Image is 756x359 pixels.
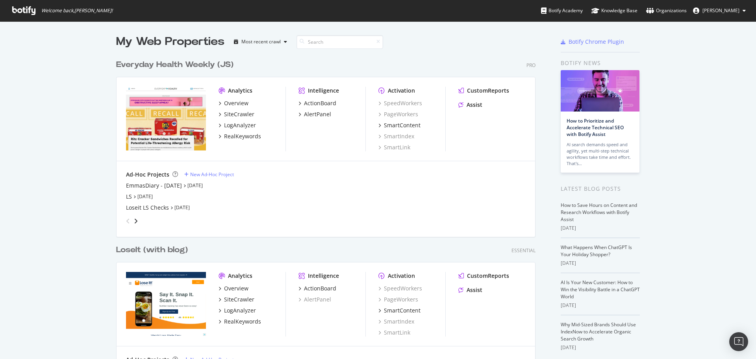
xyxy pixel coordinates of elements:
[561,321,636,342] a: Why Mid-Sized Brands Should Use IndexNow to Accelerate Organic Search Growth
[224,110,254,118] div: SiteCrawler
[569,38,624,46] div: Botify Chrome Plugin
[467,101,482,109] div: Assist
[219,307,256,314] a: LogAnalyzer
[219,121,256,129] a: LogAnalyzer
[304,285,336,292] div: ActionBoard
[561,244,632,258] a: What Happens When ChatGPT Is Your Holiday Shopper?
[567,141,634,167] div: AI search demands speed and agility, yet multi-step technical workflows take time and effort. Tha...
[378,143,410,151] a: SmartLink
[308,87,339,95] div: Intelligence
[296,35,383,49] input: Search
[187,182,203,189] a: [DATE]
[304,99,336,107] div: ActionBoard
[561,184,640,193] div: Latest Blog Posts
[561,59,640,67] div: Botify news
[174,204,190,211] a: [DATE]
[184,171,234,178] a: New Ad-Hoc Project
[378,121,421,129] a: SmartContent
[378,99,422,107] a: SpeedWorkers
[561,344,640,351] div: [DATE]
[526,62,535,69] div: Pro
[228,272,252,280] div: Analytics
[378,285,422,292] a: SpeedWorkers
[378,318,414,326] div: SmartIndex
[467,286,482,294] div: Assist
[123,215,133,227] div: angle-left
[561,202,637,223] a: How to Save Hours on Content and Research Workflows with Botify Assist
[378,110,418,118] a: PageWorkers
[378,132,414,140] a: SmartIndex
[308,272,339,280] div: Intelligence
[41,7,113,14] span: Welcome back, [PERSON_NAME] !
[561,38,624,46] a: Botify Chrome Plugin
[561,302,640,309] div: [DATE]
[458,87,509,95] a: CustomReports
[388,272,415,280] div: Activation
[224,296,254,303] div: SiteCrawler
[116,244,191,256] a: LoseIt (with blog)
[116,59,237,71] a: Everyday Health Weekly (JS)
[304,110,331,118] div: AlertPanel
[116,59,233,71] div: Everyday Health Weekly (JS)
[378,307,421,314] a: SmartContent
[224,285,248,292] div: Overview
[126,182,182,190] a: EmmasDiary - [DATE]
[219,296,254,303] a: SiteCrawler
[467,272,509,280] div: CustomReports
[116,244,188,256] div: LoseIt (with blog)
[231,35,290,48] button: Most recent crawl
[219,99,248,107] a: Overview
[224,99,248,107] div: Overview
[126,272,206,336] img: hopetocope.com
[458,272,509,280] a: CustomReports
[388,87,415,95] div: Activation
[224,132,261,140] div: RealKeywords
[467,87,509,95] div: CustomReports
[228,87,252,95] div: Analytics
[458,286,482,294] a: Assist
[298,296,331,303] a: AlertPanel
[561,279,640,300] a: AI Is Your New Customer: How to Win the Visibility Battle in a ChatGPT World
[378,329,410,337] div: SmartLink
[729,332,748,351] div: Open Intercom Messenger
[298,285,336,292] a: ActionBoard
[224,121,256,129] div: LogAnalyzer
[298,99,336,107] a: ActionBoard
[298,110,331,118] a: AlertPanel
[137,193,153,200] a: [DATE]
[219,285,248,292] a: Overview
[378,296,418,303] a: PageWorkers
[219,318,261,326] a: RealKeywords
[190,171,234,178] div: New Ad-Hoc Project
[687,4,752,17] button: [PERSON_NAME]
[133,217,139,225] div: angle-right
[116,34,224,50] div: My Web Properties
[219,132,261,140] a: RealKeywords
[561,70,639,112] img: How to Prioritize and Accelerate Technical SEO with Botify Assist
[126,171,169,179] div: Ad-Hoc Projects
[511,247,535,254] div: Essential
[541,7,583,15] div: Botify Academy
[458,101,482,109] a: Assist
[561,225,640,232] div: [DATE]
[126,87,206,151] img: everydayhealth.com
[384,121,421,129] div: SmartContent
[224,318,261,326] div: RealKeywords
[702,7,739,14] span: Bill Elward
[126,193,132,201] a: LS
[219,110,254,118] a: SiteCrawler
[126,204,169,212] div: Loseit LS Checks
[224,307,256,314] div: LogAnalyzer
[591,7,637,15] div: Knowledge Base
[384,307,421,314] div: SmartContent
[567,117,624,138] a: How to Prioritize and Accelerate Technical SEO with Botify Assist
